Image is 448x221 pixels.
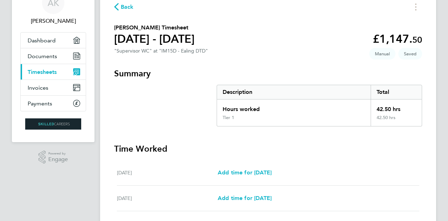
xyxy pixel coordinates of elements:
h2: [PERSON_NAME] Timesheet [114,23,195,32]
div: Summary [217,85,422,126]
a: Add time for [DATE] [218,194,272,202]
h3: Time Worked [114,143,422,154]
span: This timesheet is Saved. [398,48,422,60]
div: Total [371,85,422,99]
a: Payments [21,96,86,111]
span: Dashboard [28,37,56,44]
span: Add time for [DATE] [218,195,272,201]
div: 42.50 hrs [371,99,422,115]
a: Powered byEngage [38,151,68,164]
div: Hours worked [217,99,371,115]
div: [DATE] [117,168,218,177]
div: [DATE] [117,194,218,202]
a: Invoices [21,80,86,95]
span: Engage [48,157,68,163]
div: Tier 1 [223,115,234,120]
span: Powered by [48,151,68,157]
div: 42.50 hrs [371,115,422,126]
a: Dashboard [21,33,86,48]
span: Documents [28,53,57,60]
app-decimal: £1,147. [373,32,422,46]
span: Timesheets [28,69,57,75]
img: skilledcareers-logo-retina.png [25,118,81,130]
span: Back [121,3,134,11]
a: Go to home page [20,118,86,130]
div: Description [217,85,371,99]
a: Add time for [DATE] [218,168,272,177]
span: Add time for [DATE] [218,169,272,176]
button: Timesheets Menu [409,1,422,12]
h1: [DATE] - [DATE] [114,32,195,46]
span: This timesheet was manually created. [369,48,395,60]
span: Payments [28,100,52,107]
a: Timesheets [21,64,86,80]
span: Ahmet Kadiu [20,17,86,25]
span: 50 [412,35,422,45]
div: "Supervisor WC" at "IM15D - Ealing DTD" [114,48,208,54]
h3: Summary [114,68,422,79]
button: Back [114,2,134,11]
a: Documents [21,48,86,64]
span: Invoices [28,84,48,91]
